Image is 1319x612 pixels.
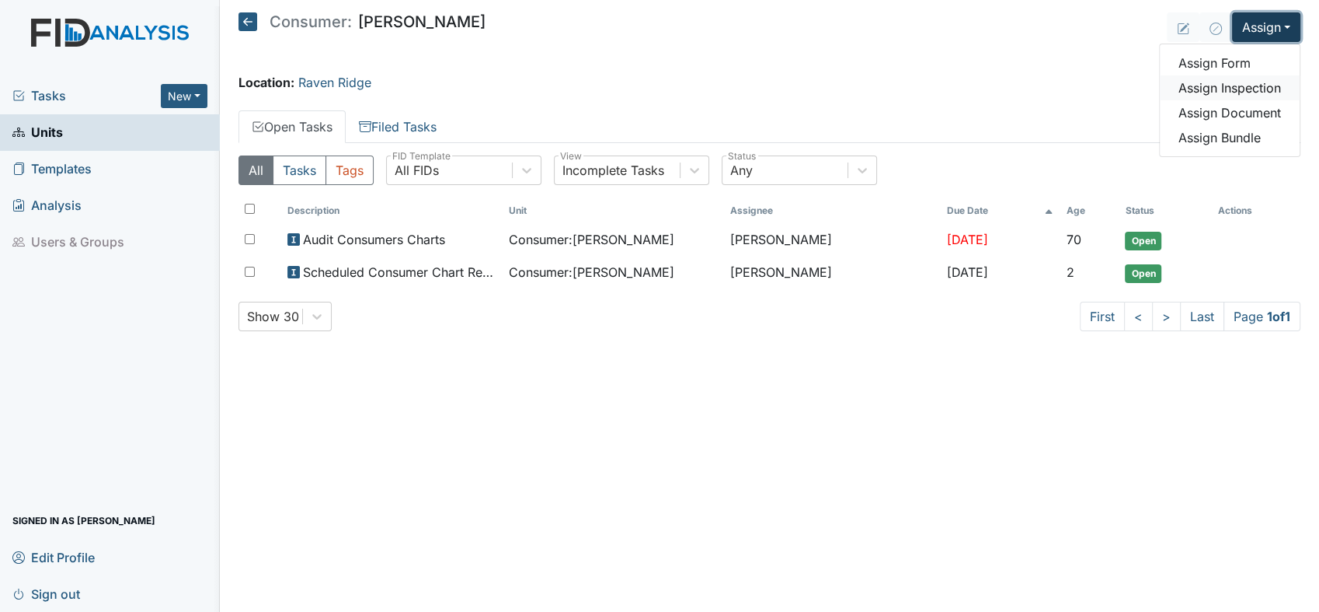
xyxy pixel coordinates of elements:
a: < [1124,302,1153,331]
button: All [238,156,273,185]
a: Assign Document [1160,100,1300,125]
a: Assign Bundle [1160,125,1300,150]
a: Filed Tasks [346,110,450,143]
span: Page [1223,302,1300,331]
a: > [1152,302,1181,331]
button: New [161,84,207,108]
th: Toggle SortBy [281,198,503,224]
button: Tasks [273,156,326,185]
span: Audit Consumers Charts [303,230,445,249]
span: Open [1125,264,1161,283]
div: Incomplete Tasks [562,161,664,180]
span: Open [1125,232,1161,250]
th: Toggle SortBy [1060,198,1119,224]
td: [PERSON_NAME] [724,257,941,289]
span: Units [12,121,63,145]
span: [DATE] [947,232,988,247]
strong: 1 of 1 [1267,309,1290,324]
th: Toggle SortBy [503,198,724,224]
nav: task-pagination [1080,302,1300,331]
a: Assign Form [1160,51,1300,75]
h5: [PERSON_NAME] [238,12,485,31]
th: Toggle SortBy [941,198,1060,224]
span: Consumer : [PERSON_NAME] [509,263,674,282]
span: Analysis [12,194,82,218]
a: Assign Inspection [1160,75,1300,100]
button: Assign [1232,12,1300,42]
td: [PERSON_NAME] [724,224,941,257]
span: 2 [1066,264,1074,280]
span: Consumer: [270,14,352,30]
a: Tasks [12,86,161,105]
input: Toggle All Rows Selected [245,204,255,214]
a: Open Tasks [238,110,346,143]
span: Signed in as [PERSON_NAME] [12,509,155,533]
div: Type filter [238,156,374,185]
span: 70 [1066,232,1081,247]
div: All FIDs [395,161,439,180]
span: Templates [12,157,92,181]
strong: Location: [238,75,294,90]
th: Actions [1212,198,1289,224]
span: Sign out [12,582,80,606]
a: Last [1180,302,1224,331]
th: Assignee [724,198,941,224]
button: Tags [325,156,374,185]
span: Scheduled Consumer Chart Review [303,263,496,282]
div: Show 30 [247,307,299,326]
a: Raven Ridge [298,75,371,90]
span: Edit Profile [12,545,95,569]
span: [DATE] [947,264,988,280]
span: Consumer : [PERSON_NAME] [509,230,674,249]
div: Any [730,161,753,180]
div: Open Tasks [238,156,1300,331]
th: Toggle SortBy [1119,198,1212,224]
a: First [1080,302,1125,331]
